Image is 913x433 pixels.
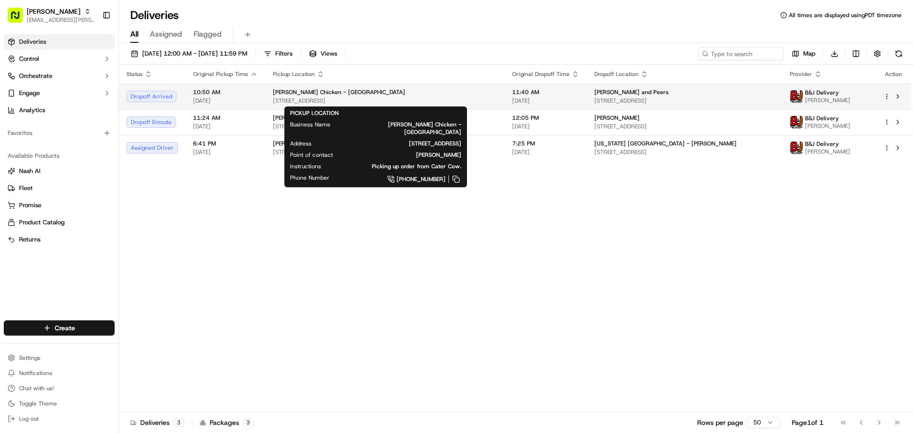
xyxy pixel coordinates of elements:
span: Fleet [19,184,33,192]
span: [PERSON_NAME] [348,151,461,159]
button: Returns [4,232,115,247]
span: [DATE] [193,97,258,105]
div: 💻 [80,213,88,221]
button: See all [147,122,173,133]
span: • [71,173,75,181]
span: Control [19,55,39,63]
button: Engage [4,86,115,101]
img: 1736555255976-a54dd68f-1ca7-489b-9aae-adbdc363a1c4 [19,148,27,155]
div: 📗 [10,213,17,221]
span: Instructions [290,163,321,170]
span: Notifications [19,369,52,377]
span: [DATE] [193,148,258,156]
span: 10:50 AM [193,88,258,96]
span: All times are displayed using PDT timezone [789,11,902,19]
div: We're available if you need us! [43,100,131,108]
button: Chat with us! [4,382,115,395]
div: 3 [243,418,253,427]
button: [PERSON_NAME] [27,7,80,16]
span: [PERSON_NAME] [805,96,850,104]
a: 📗Knowledge Base [6,209,77,226]
img: profile_bj_cartwheel_2man.png [790,142,803,154]
button: Map [787,47,820,60]
span: Map [803,49,816,58]
span: [STREET_ADDRESS] [594,123,775,130]
img: profile_bj_cartwheel_2man.png [790,90,803,103]
span: Original Dropoff Time [512,70,570,78]
span: B&J Delivery [805,89,839,96]
span: Settings [19,354,40,362]
span: [DATE] 12:00 AM - [DATE] 11:59 PM [142,49,247,58]
span: [PERSON_NAME] Chicken - [GEOGRAPHIC_DATA] [273,88,405,96]
a: Powered byPylon [67,235,115,243]
span: Pylon [95,236,115,243]
div: Deliveries [130,418,184,427]
span: Address [290,140,311,147]
img: Regen Pajulas [10,164,25,179]
button: Notifications [4,366,115,380]
div: Action [884,70,903,78]
button: Log out [4,412,115,425]
span: 7:25 PM [512,140,579,147]
img: 1736555255976-a54dd68f-1ca7-489b-9aae-adbdc363a1c4 [10,91,27,108]
span: Returns [19,235,40,244]
span: Views [321,49,337,58]
span: Pickup Location [273,70,315,78]
span: B&J Delivery [805,115,839,122]
div: Page 1 of 1 [792,418,824,427]
img: Nash [10,10,29,29]
span: Status [126,70,143,78]
span: PICKUP LOCATION [290,109,339,117]
div: Available Products [4,148,115,164]
a: Analytics [4,103,115,118]
div: Favorites [4,125,115,141]
button: [PERSON_NAME][EMAIL_ADDRESS][PERSON_NAME][DOMAIN_NAME] [4,4,98,27]
button: [DATE] 12:00 AM - [DATE] 11:59 PM [126,47,252,60]
button: Promise [4,198,115,213]
input: Type to search [698,47,784,60]
span: [PERSON_NAME] [594,114,640,122]
a: 💻API Documentation [77,209,156,226]
span: [STREET_ADDRESS][PERSON_NAME] [273,148,497,156]
span: All [130,29,138,40]
span: • [128,147,131,155]
span: Promise [19,201,41,210]
span: Picking up order from Cater Cow. [336,163,461,170]
span: [PERSON_NAME] [805,122,850,130]
a: Promise [8,201,111,210]
button: Nash AI [4,164,115,179]
a: Nash AI [8,167,111,175]
div: Packages [200,418,253,427]
div: 3 [174,418,184,427]
span: [PERSON_NAME] Chicken - [GEOGRAPHIC_DATA][PERSON_NAME] [273,114,450,122]
a: Deliveries [4,34,115,49]
img: 1727276513143-84d647e1-66c0-4f92-a045-3c9f9f5dfd92 [20,91,37,108]
button: Product Catalog [4,215,115,230]
span: Point of contact [290,151,333,159]
span: 11:40 AM [512,88,579,96]
span: [DATE] [512,123,579,130]
a: Returns [8,235,111,244]
button: Create [4,320,115,336]
span: Dropoff Location [594,70,639,78]
button: Control [4,51,115,67]
span: Filters [275,49,292,58]
img: profile_bj_cartwheel_2man.png [790,116,803,128]
span: B&J Delivery [805,140,839,148]
span: 6:41 PM [193,140,258,147]
span: [US_STATE] [GEOGRAPHIC_DATA] - [PERSON_NAME] [594,140,737,147]
h1: Deliveries [130,8,179,23]
button: Start new chat [162,94,173,105]
span: 11:24 AM [193,114,258,122]
span: [PERSON_NAME] [805,148,850,155]
span: [PERSON_NAME] Chicken - [GEOGRAPHIC_DATA] [346,121,461,136]
span: Nash AI [19,167,40,175]
span: [PERSON_NAME] [PERSON_NAME] [29,147,126,155]
span: [DATE] [193,123,258,130]
span: [DATE] [133,147,153,155]
span: [DATE] [512,148,579,156]
div: Past conversations [10,124,64,131]
span: API Documentation [90,212,153,222]
button: Refresh [892,47,905,60]
button: Fleet [4,181,115,196]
